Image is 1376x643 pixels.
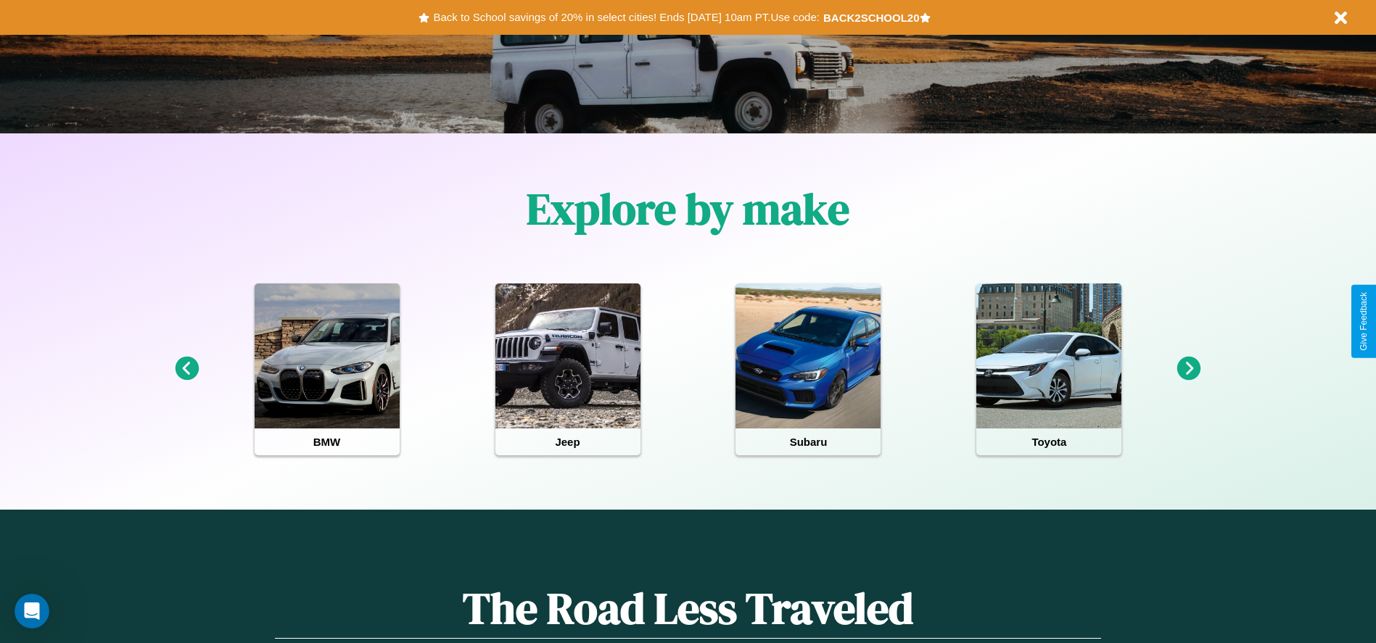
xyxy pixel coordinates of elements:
[527,179,849,238] h1: Explore by make
[1359,292,1369,351] div: Give Feedback
[255,428,400,455] h4: BMW
[823,12,920,24] b: BACK2SCHOOL20
[429,7,823,28] button: Back to School savings of 20% in select cities! Ends [DATE] 10am PT.Use code:
[15,594,49,629] iframe: Intercom live chat
[976,428,1121,455] h4: Toyota
[495,428,640,455] h4: Jeep
[736,428,881,455] h4: Subaru
[275,578,1100,639] h1: The Road Less Traveled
